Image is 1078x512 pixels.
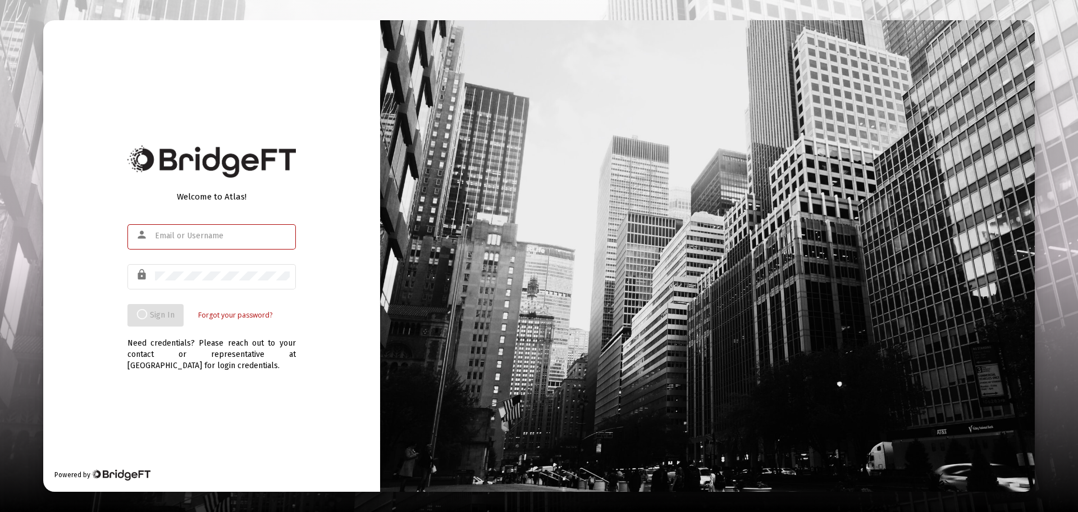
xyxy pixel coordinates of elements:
div: Need credentials? Please reach out to your contact or representative at [GEOGRAPHIC_DATA] for log... [127,327,296,371]
div: Welcome to Atlas! [127,191,296,202]
span: Sign In [136,310,175,320]
mat-icon: lock [136,268,149,282]
a: Forgot your password? [198,310,272,321]
button: Sign In [127,304,184,327]
mat-icon: person [136,228,149,242]
input: Email or Username [155,232,290,241]
div: Powered by [54,469,150,481]
img: Bridge Financial Technology Logo [127,146,296,178]
img: Bridge Financial Technology Logo [92,469,150,481]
